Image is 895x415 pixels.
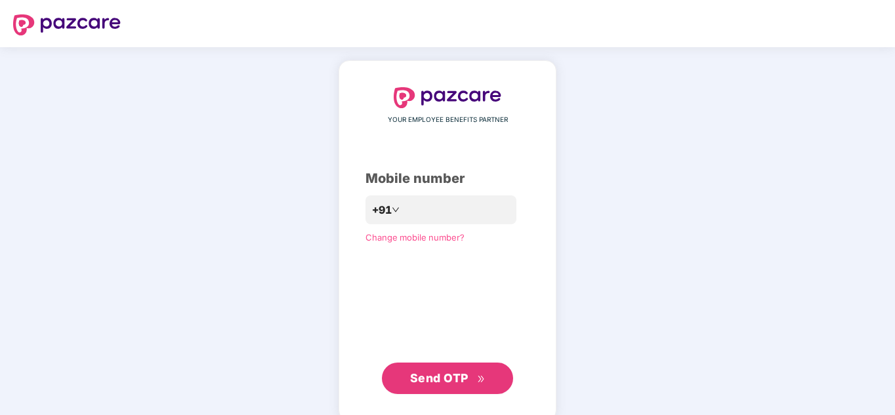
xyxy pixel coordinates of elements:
[365,232,465,243] a: Change mobile number?
[372,202,392,218] span: +91
[477,375,486,384] span: double-right
[410,371,468,385] span: Send OTP
[392,206,400,214] span: down
[394,87,501,108] img: logo
[365,168,530,189] div: Mobile number
[382,363,513,394] button: Send OTPdouble-right
[388,115,508,125] span: YOUR EMPLOYEE BENEFITS PARTNER
[13,14,121,35] img: logo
